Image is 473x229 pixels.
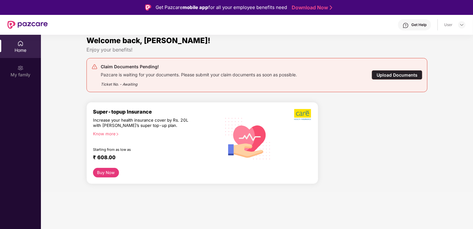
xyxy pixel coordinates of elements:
[221,110,275,166] img: svg+xml;base64,PHN2ZyB4bWxucz0iaHR0cDovL3d3dy53My5vcmcvMjAwMC9zdmciIHhtbG5zOnhsaW5rPSJodHRwOi8vd3...
[86,36,210,45] span: Welcome back, [PERSON_NAME]!
[372,70,422,80] div: Upload Documents
[93,118,194,128] div: Increase your health insurance cover by Rs. 20L with [PERSON_NAME]’s super top-up plan.
[93,109,221,115] div: Super-topup Insurance
[93,147,194,152] div: Starting from as low as
[7,21,48,29] img: New Pazcare Logo
[101,63,297,70] div: Claim Documents Pending!
[294,109,312,120] img: b5dec4f62d2307b9de63beb79f102df3.png
[17,65,24,71] img: svg+xml;base64,PHN2ZyB3aWR0aD0iMjAiIGhlaWdodD0iMjAiIHZpZXdCb3g9IjAgMCAyMCAyMCIgZmlsbD0ibm9uZSIgeG...
[93,131,217,136] div: Know more
[403,22,409,29] img: svg+xml;base64,PHN2ZyBpZD0iSGVscC0zMngzMiIgeG1sbnM9Imh0dHA6Ly93d3cudzMub3JnLzIwMDAvc3ZnIiB3aWR0aD...
[156,4,287,11] div: Get Pazcare for all your employee benefits need
[93,168,119,177] button: Buy Now
[101,78,297,87] div: Ticket No. - Awaiting
[91,64,98,70] img: svg+xml;base64,PHN2ZyB4bWxucz0iaHR0cDovL3d3dy53My5vcmcvMjAwMC9zdmciIHdpZHRoPSIyNCIgaGVpZ2h0PSIyNC...
[101,70,297,78] div: Pazcare is waiting for your documents. Please submit your claim documents as soon as possible.
[93,154,214,162] div: ₹ 608.00
[145,4,151,11] img: Logo
[183,4,208,10] strong: mobile app
[330,4,332,11] img: Stroke
[411,22,427,27] div: Get Help
[86,47,427,53] div: Enjoy your benefits!
[17,40,24,47] img: svg+xml;base64,PHN2ZyBpZD0iSG9tZSIgeG1sbnM9Imh0dHA6Ly93d3cudzMub3JnLzIwMDAvc3ZnIiB3aWR0aD0iMjAiIG...
[116,132,119,136] span: right
[292,4,330,11] a: Download Now
[459,22,464,27] img: svg+xml;base64,PHN2ZyBpZD0iRHJvcGRvd24tMzJ4MzIiIHhtbG5zPSJodHRwOi8vd3d3LnczLm9yZy8yMDAwL3N2ZyIgd2...
[444,22,453,27] div: User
